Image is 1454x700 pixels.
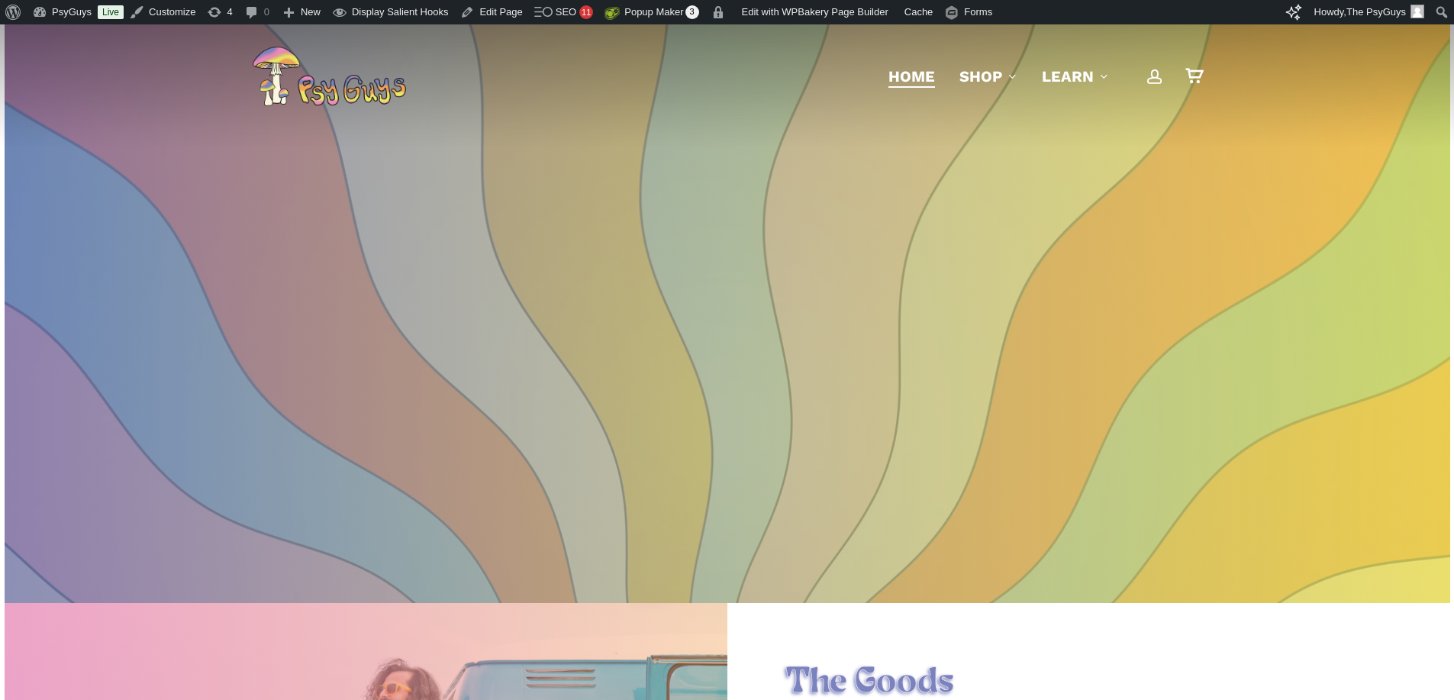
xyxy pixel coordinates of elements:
span: 3 [685,5,699,19]
img: Avatar photo [1410,5,1424,18]
span: Learn [1042,67,1094,85]
a: Home [888,66,935,87]
span: Home [888,67,935,85]
div: 11 [579,5,593,19]
nav: Main Menu [876,24,1202,128]
a: Live [98,5,124,19]
a: Learn [1042,66,1109,87]
span: Shop [959,67,1002,85]
a: Shop [959,66,1017,87]
span: The PsyGuys [1346,6,1406,18]
img: PsyGuys [252,46,406,107]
